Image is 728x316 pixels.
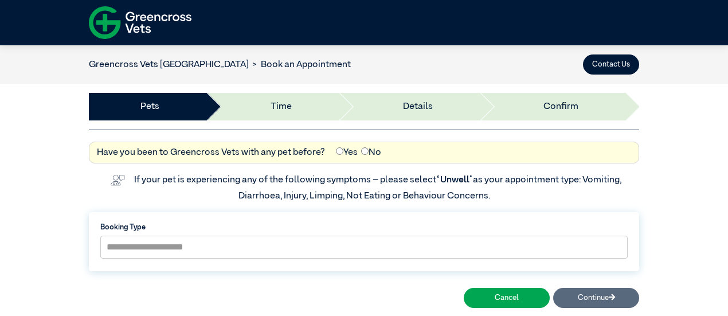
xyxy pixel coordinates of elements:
[140,100,159,114] a: Pets
[107,171,128,189] img: vet
[464,288,550,308] button: Cancel
[583,54,639,75] button: Contact Us
[89,3,191,42] img: f-logo
[97,146,325,159] label: Have you been to Greencross Vets with any pet before?
[249,58,351,72] li: Book an Appointment
[100,222,628,233] label: Booking Type
[89,60,249,69] a: Greencross Vets [GEOGRAPHIC_DATA]
[336,147,343,155] input: Yes
[361,146,381,159] label: No
[134,175,623,201] label: If your pet is experiencing any of the following symptoms – please select as your appointment typ...
[436,175,473,185] span: “Unwell”
[336,146,358,159] label: Yes
[361,147,369,155] input: No
[89,58,351,72] nav: breadcrumb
